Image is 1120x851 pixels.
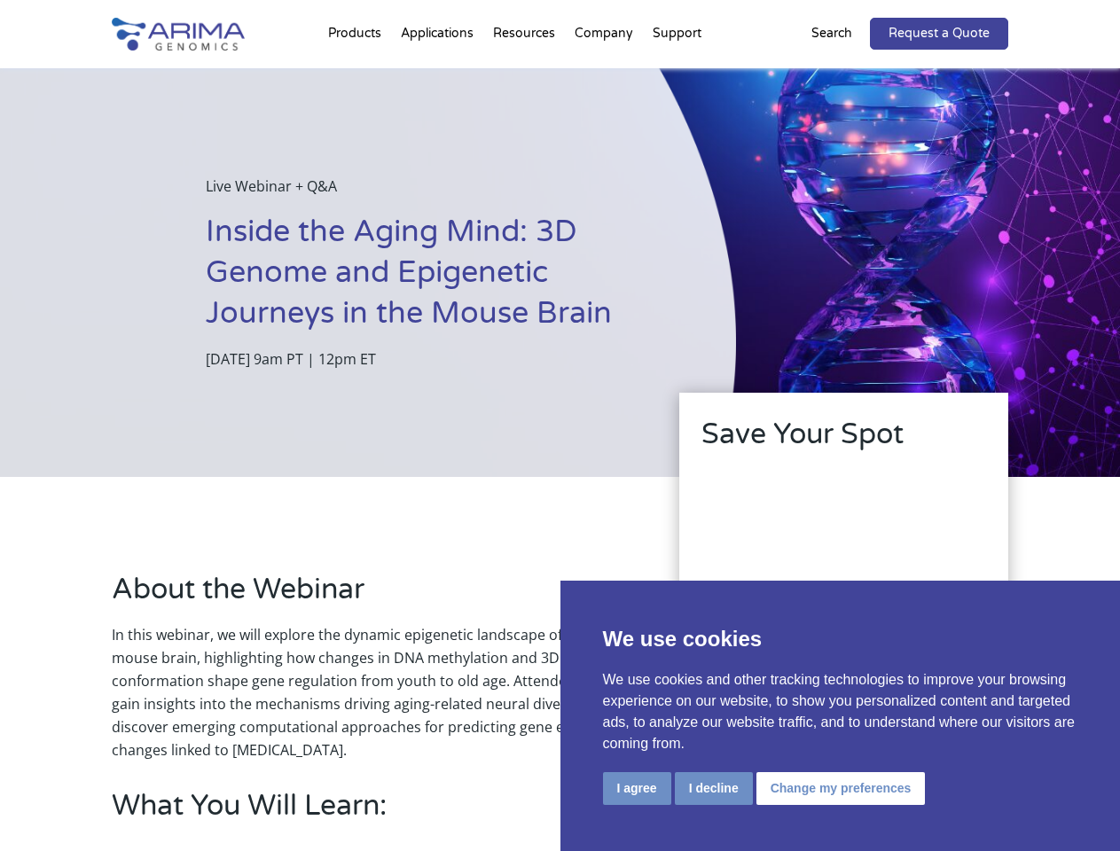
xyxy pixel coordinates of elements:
p: [DATE] 9am PT | 12pm ET [206,347,646,371]
h2: Save Your Spot [701,415,986,468]
p: We use cookies and other tracking technologies to improve your browsing experience on our website... [603,669,1078,754]
button: I decline [675,772,753,805]
iframe: Form 1 [701,468,986,826]
img: Arima-Genomics-logo [112,18,245,51]
p: Search [811,22,852,45]
p: We use cookies [603,623,1078,655]
p: In this webinar, we will explore the dynamic epigenetic landscape of the adult mouse brain, highl... [112,623,630,761]
h2: About the Webinar [112,570,630,623]
p: Live Webinar + Q&A [206,175,646,212]
button: Change my preferences [756,772,926,805]
h2: What You Will Learn: [112,786,630,839]
button: I agree [603,772,671,805]
h1: Inside the Aging Mind: 3D Genome and Epigenetic Journeys in the Mouse Brain [206,212,646,347]
a: Request a Quote [870,18,1008,50]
